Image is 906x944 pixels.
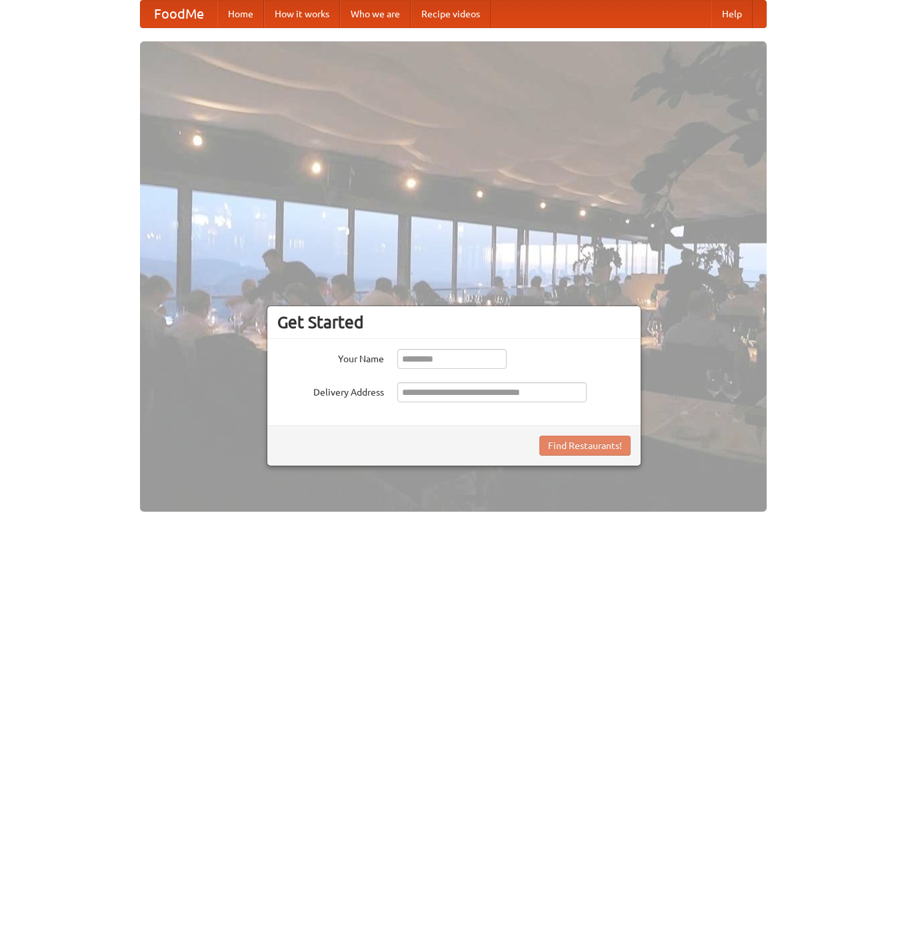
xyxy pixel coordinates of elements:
[539,436,631,456] button: Find Restaurants!
[264,1,340,27] a: How it works
[411,1,491,27] a: Recipe videos
[277,349,384,366] label: Your Name
[277,312,631,332] h3: Get Started
[141,1,217,27] a: FoodMe
[217,1,264,27] a: Home
[711,1,753,27] a: Help
[277,382,384,399] label: Delivery Address
[340,1,411,27] a: Who we are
